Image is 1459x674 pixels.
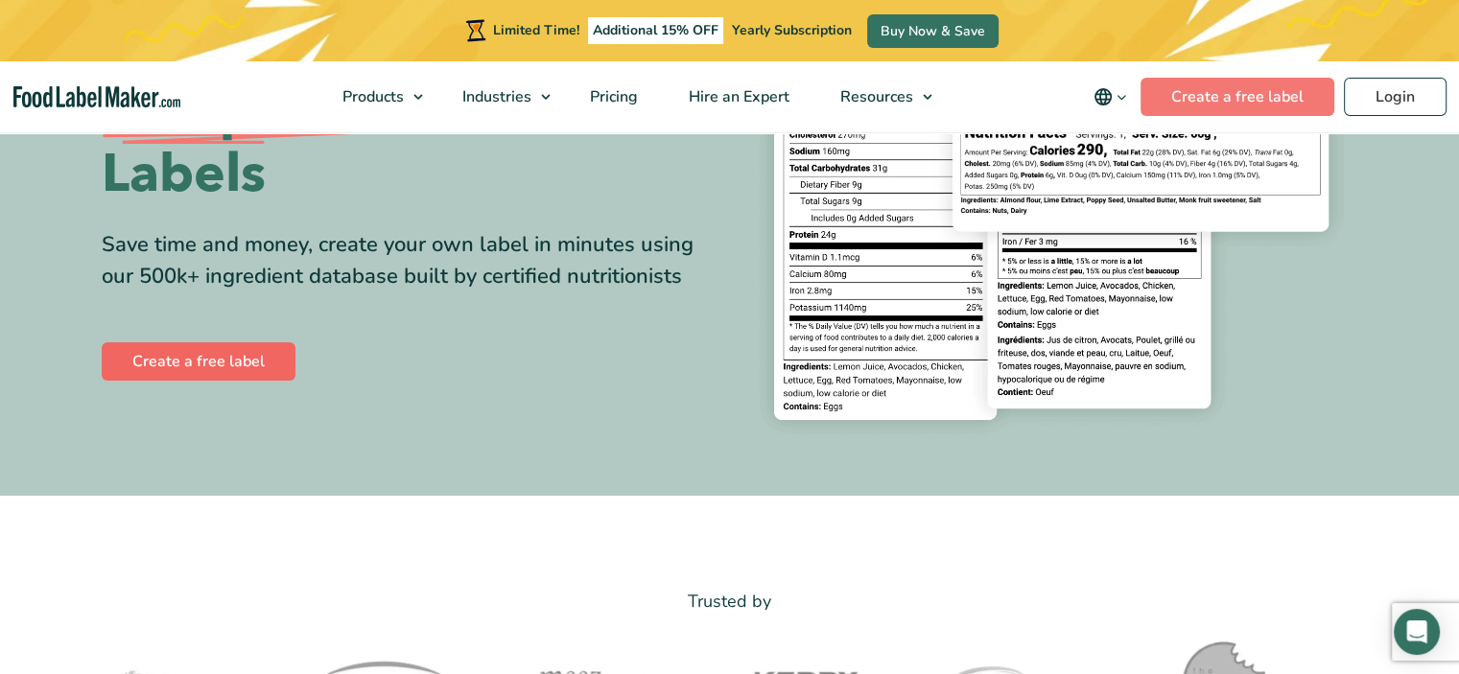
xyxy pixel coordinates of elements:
a: Hire an Expert [664,61,811,132]
div: Save time and money, create your own label in minutes using our 500k+ ingredient database built b... [102,229,716,292]
a: Login [1344,78,1447,116]
span: Pricing [584,86,640,107]
span: Additional 15% OFF [588,17,723,44]
span: Yearly Subscription [732,21,852,39]
a: Pricing [565,61,659,132]
a: Create a free label [102,342,295,381]
a: Create a free label [1141,78,1334,116]
span: Industries [457,86,533,107]
span: Hire an Expert [683,86,791,107]
a: Buy Now & Save [867,14,999,48]
div: Open Intercom Messenger [1394,609,1440,655]
span: Resources [835,86,915,107]
p: Trusted by [102,588,1358,616]
span: Products [337,86,406,107]
a: Products [318,61,433,132]
span: Limited Time! [493,21,579,39]
a: Resources [815,61,942,132]
a: Industries [437,61,560,132]
span: Compliant [102,80,366,143]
